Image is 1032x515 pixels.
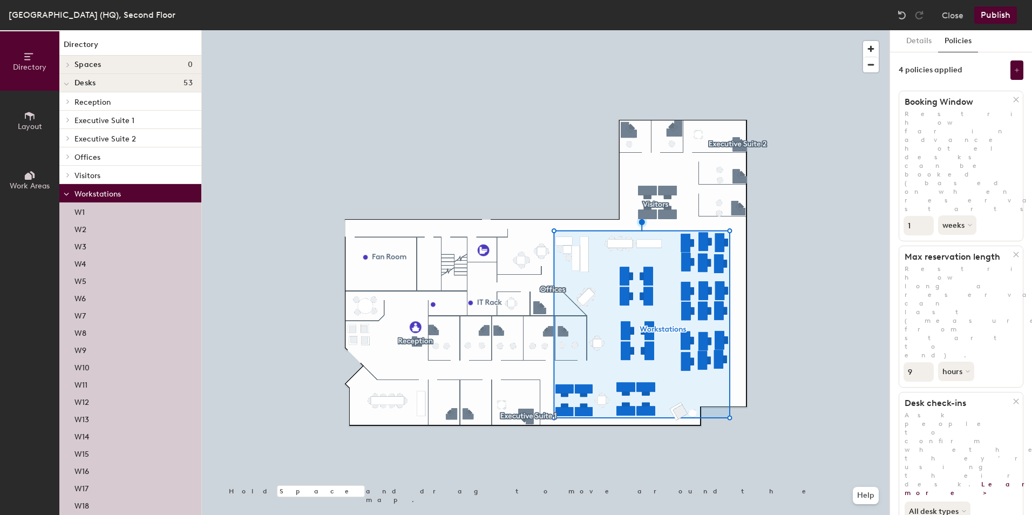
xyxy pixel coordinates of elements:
[74,308,86,321] p: W7
[853,487,879,504] button: Help
[74,481,89,493] p: W17
[899,398,1013,409] h1: Desk check-ins
[74,205,85,217] p: W1
[899,265,1023,360] p: Restrict how long a reservation can last (measured from start to end).
[74,222,86,234] p: W2
[74,79,96,87] span: Desks
[74,134,136,144] span: Executive Suite 2
[899,252,1013,262] h1: Max reservation length
[74,360,90,372] p: W10
[942,6,963,24] button: Close
[74,256,86,269] p: W4
[74,395,89,407] p: W12
[74,464,89,476] p: W16
[899,97,1013,107] h1: Booking Window
[74,98,111,107] span: Reception
[74,498,89,511] p: W18
[18,122,42,131] span: Layout
[74,343,86,355] p: W9
[899,110,1023,213] p: Restrict how far in advance hotel desks can be booked (based on when reservation starts).
[59,39,201,56] h1: Directory
[899,66,962,74] div: 4 policies applied
[938,362,974,381] button: hours
[184,79,193,87] span: 53
[9,8,175,22] div: [GEOGRAPHIC_DATA] (HQ), Second Floor
[10,181,50,191] span: Work Areas
[938,215,976,235] button: weeks
[74,326,86,338] p: W8
[74,189,121,199] span: Workstations
[914,10,925,21] img: Redo
[74,291,86,303] p: W6
[897,10,907,21] img: Undo
[74,446,89,459] p: W15
[74,153,100,162] span: Offices
[74,412,89,424] p: W13
[74,60,101,69] span: Spaces
[74,171,100,180] span: Visitors
[74,116,134,125] span: Executive Suite 1
[188,60,193,69] span: 0
[74,429,89,442] p: W14
[74,274,86,286] p: W5
[13,63,46,72] span: Directory
[74,377,87,390] p: W11
[900,30,938,52] button: Details
[74,239,86,252] p: W3
[938,30,978,52] button: Policies
[974,6,1017,24] button: Publish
